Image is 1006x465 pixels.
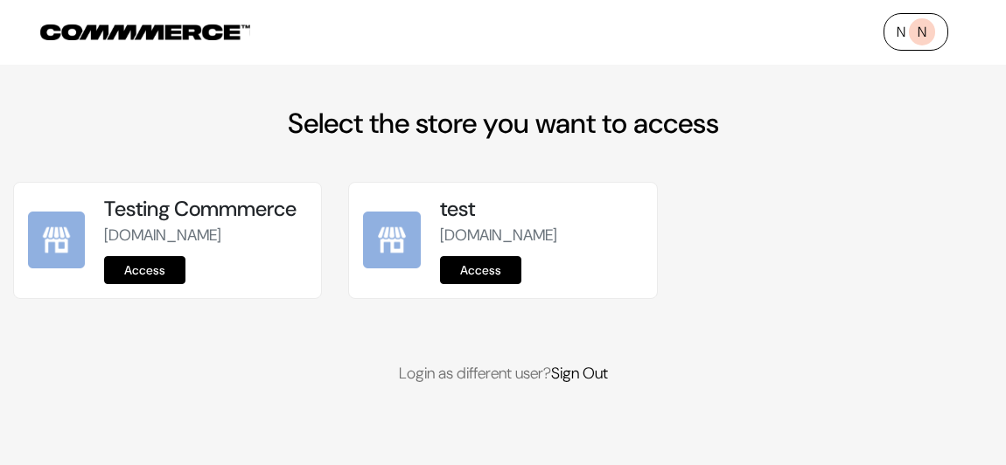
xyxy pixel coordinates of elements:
a: Access [104,256,185,284]
h2: Select the store you want to access [13,107,993,140]
img: COMMMERCE [40,24,250,40]
h5: test [440,197,643,222]
a: Access [440,256,521,284]
a: Sign Out [551,363,608,384]
span: N [909,18,935,45]
p: [DOMAIN_NAME] [440,224,643,247]
a: NN [884,13,948,51]
h5: Testing Commmerce [104,197,307,222]
img: Testing Commmerce [28,212,85,268]
p: Login as different user? [13,362,993,385]
img: test [363,212,420,268]
p: [DOMAIN_NAME] [104,224,307,247]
